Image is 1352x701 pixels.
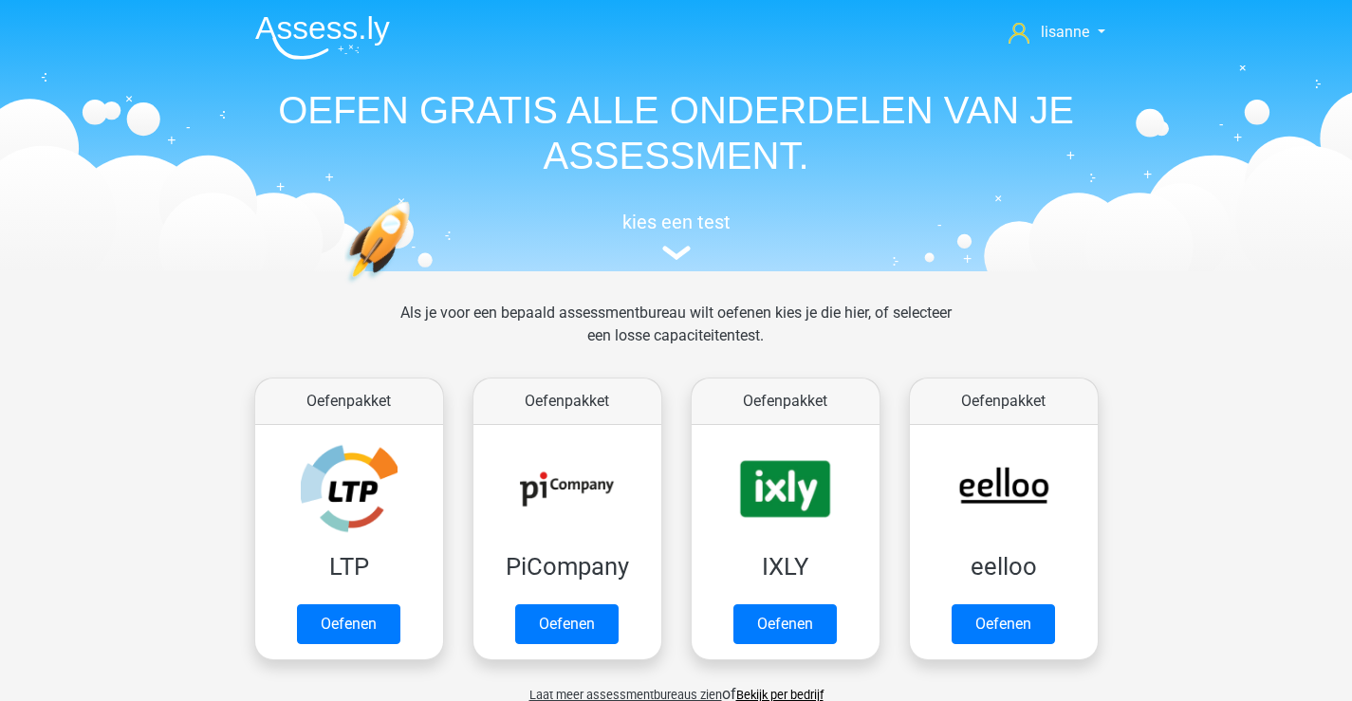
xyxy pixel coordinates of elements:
span: lisanne [1041,23,1089,41]
img: oefenen [344,201,484,373]
a: kies een test [240,211,1113,261]
a: Oefenen [297,604,400,644]
div: Als je voor een bepaald assessmentbureau wilt oefenen kies je die hier, of selecteer een losse ca... [385,302,967,370]
h5: kies een test [240,211,1113,233]
a: Oefenen [733,604,837,644]
a: Oefenen [515,604,619,644]
img: assessment [662,246,691,260]
a: lisanne [1001,21,1112,44]
h1: OEFEN GRATIS ALLE ONDERDELEN VAN JE ASSESSMENT. [240,87,1113,178]
img: Assessly [255,15,390,60]
a: Oefenen [952,604,1055,644]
